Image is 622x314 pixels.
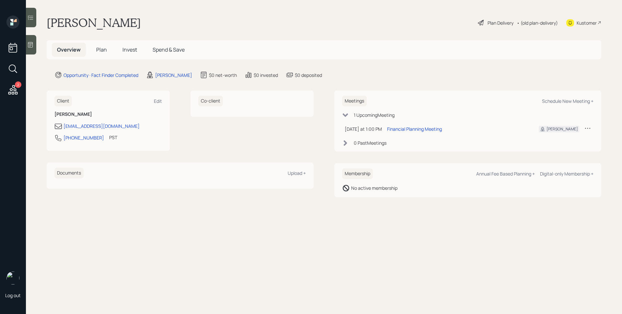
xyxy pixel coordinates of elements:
div: Opportunity · Fact Finder Completed [63,72,138,78]
div: $0 invested [254,72,278,78]
div: Digital-only Membership + [540,171,593,177]
div: [DATE] at 1:00 PM [345,126,382,132]
span: Plan [96,46,107,53]
div: Plan Delivery [488,19,513,26]
h6: [PERSON_NAME] [54,112,162,117]
h6: Membership [342,168,373,179]
div: Edit [154,98,162,104]
div: 2 [15,81,21,88]
h6: Client [54,96,72,106]
div: [PERSON_NAME] [155,72,192,78]
div: PST [109,134,117,141]
div: [PHONE_NUMBER] [63,134,104,141]
div: $0 deposited [295,72,322,78]
div: No active membership [351,185,397,191]
h6: Meetings [342,96,367,106]
div: Financial Planning Meeting [387,126,442,132]
div: 1 Upcoming Meeting [354,112,395,118]
span: Overview [57,46,81,53]
h6: Co-client [198,96,223,106]
div: Log out [5,292,21,298]
span: Spend & Save [153,46,185,53]
div: Annual Fee Based Planning + [476,171,535,177]
div: Schedule New Meeting + [542,98,593,104]
div: Upload + [288,170,306,176]
div: $0 net-worth [209,72,237,78]
div: [EMAIL_ADDRESS][DOMAIN_NAME] [63,123,140,129]
h6: Documents [54,168,84,178]
h1: [PERSON_NAME] [47,16,141,30]
img: james-distasi-headshot.png [6,272,19,284]
div: Kustomer [577,19,597,26]
div: 0 Past Meeting s [354,139,386,146]
span: Invest [122,46,137,53]
div: • (old plan-delivery) [517,19,558,26]
div: [PERSON_NAME] [547,126,578,132]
